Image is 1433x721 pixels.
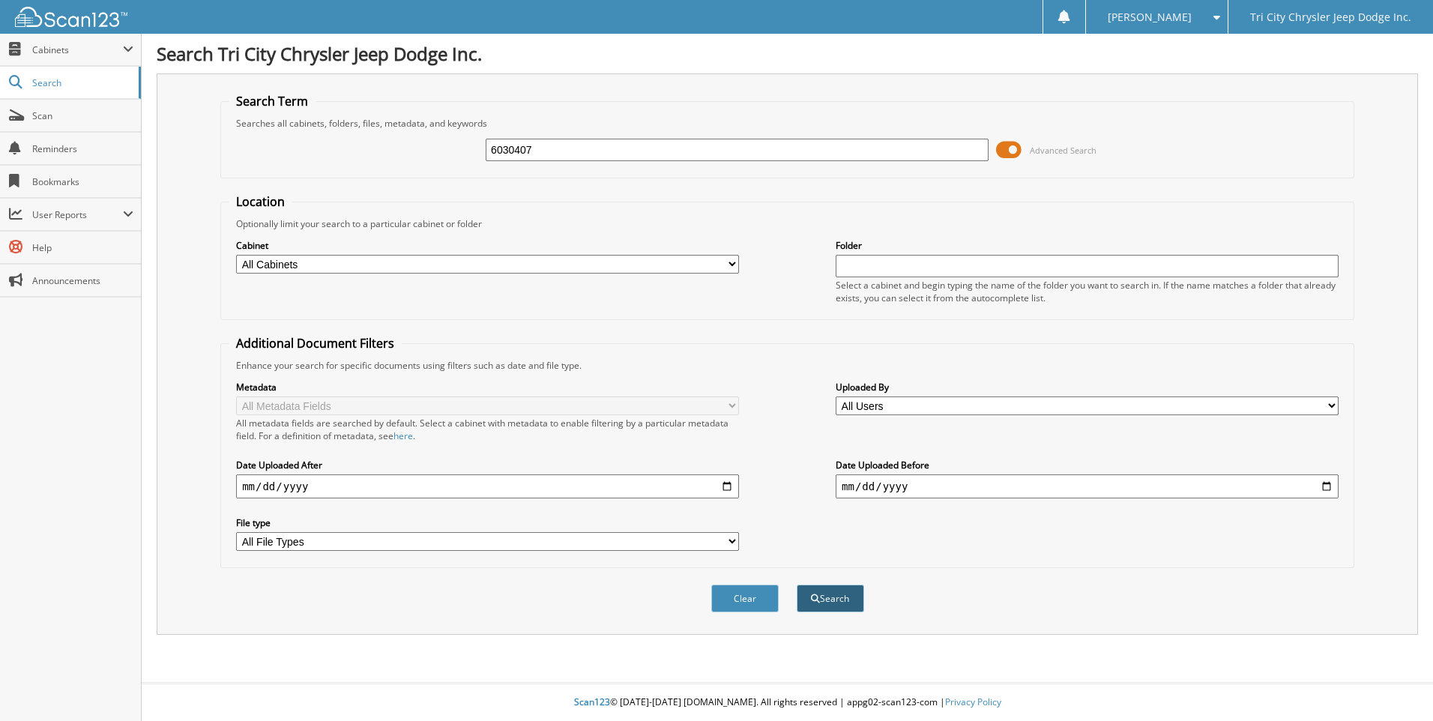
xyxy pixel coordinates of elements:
[1108,13,1192,22] span: [PERSON_NAME]
[229,217,1346,230] div: Optionally limit your search to a particular cabinet or folder
[32,208,123,221] span: User Reports
[229,117,1346,130] div: Searches all cabinets, folders, files, metadata, and keywords
[236,459,739,471] label: Date Uploaded After
[836,459,1339,471] label: Date Uploaded Before
[32,274,133,287] span: Announcements
[236,417,739,442] div: All metadata fields are searched by default. Select a cabinet with metadata to enable filtering b...
[229,193,292,210] legend: Location
[32,241,133,254] span: Help
[236,381,739,393] label: Metadata
[236,474,739,498] input: start
[236,516,739,529] label: File type
[836,381,1339,393] label: Uploaded By
[1030,145,1096,156] span: Advanced Search
[836,239,1339,252] label: Folder
[157,41,1418,66] h1: Search Tri City Chrysler Jeep Dodge Inc.
[229,335,402,352] legend: Additional Document Filters
[142,684,1433,721] div: © [DATE]-[DATE] [DOMAIN_NAME]. All rights reserved | appg02-scan123-com |
[32,175,133,188] span: Bookmarks
[1358,649,1433,721] iframe: Chat Widget
[836,474,1339,498] input: end
[393,429,413,442] a: here
[711,585,779,612] button: Clear
[574,696,610,708] span: Scan123
[836,279,1339,304] div: Select a cabinet and begin typing the name of the folder you want to search in. If the name match...
[32,76,131,89] span: Search
[236,239,739,252] label: Cabinet
[797,585,864,612] button: Search
[945,696,1001,708] a: Privacy Policy
[32,43,123,56] span: Cabinets
[229,359,1346,372] div: Enhance your search for specific documents using filters such as date and file type.
[229,93,316,109] legend: Search Term
[1250,13,1411,22] span: Tri City Chrysler Jeep Dodge Inc.
[32,142,133,155] span: Reminders
[15,7,127,27] img: scan123-logo-white.svg
[32,109,133,122] span: Scan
